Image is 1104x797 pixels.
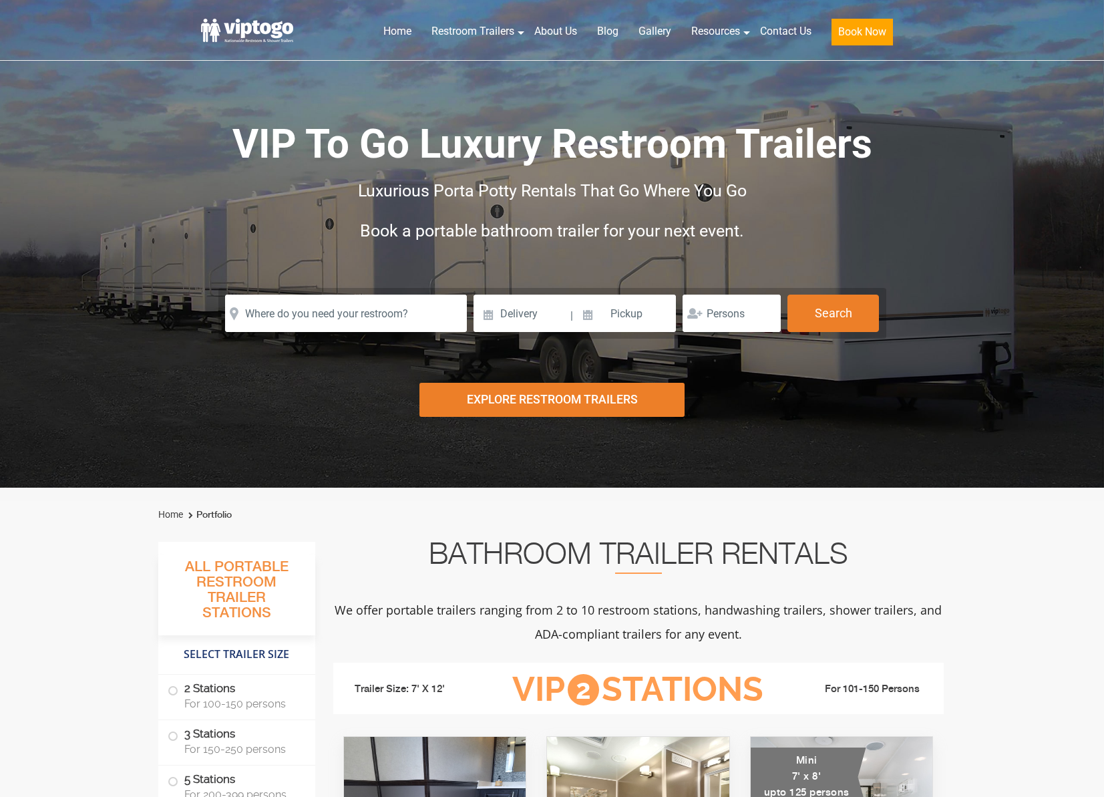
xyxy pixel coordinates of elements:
h3: All Portable Restroom Trailer Stations [158,555,315,635]
p: We offer portable trailers ranging from 2 to 10 restroom stations, handwashing trailers, shower t... [333,598,944,646]
li: Portfolio [185,507,232,523]
input: Where do you need your restroom? [225,295,467,332]
div: Explore Restroom Trailers [419,383,685,417]
h3: VIP Stations [492,671,784,708]
a: Gallery [628,17,681,46]
input: Delivery [474,295,569,332]
h4: Select Trailer Size [158,642,315,667]
span: For 100-150 persons [184,697,299,710]
a: Book Now [821,17,903,53]
a: Restroom Trailers [421,17,524,46]
button: Book Now [832,19,893,45]
li: For 101-150 Persons [785,681,934,697]
a: Home [158,509,183,520]
label: 2 Stations [168,675,306,716]
a: Resources [681,17,750,46]
a: Blog [587,17,628,46]
li: Trailer Size: 7' X 12' [343,669,492,709]
input: Pickup [575,295,677,332]
button: Search [787,295,879,332]
span: | [570,295,573,337]
a: Contact Us [750,17,821,46]
a: About Us [524,17,587,46]
span: VIP To Go Luxury Restroom Trailers [232,120,872,168]
h2: Bathroom Trailer Rentals [333,542,944,574]
a: Home [373,17,421,46]
span: Luxurious Porta Potty Rentals That Go Where You Go [358,181,747,200]
input: Persons [683,295,781,332]
span: For 150-250 persons [184,743,299,756]
label: 3 Stations [168,720,306,762]
span: 2 [568,674,599,705]
span: Book a portable bathroom trailer for your next event. [360,221,744,241]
